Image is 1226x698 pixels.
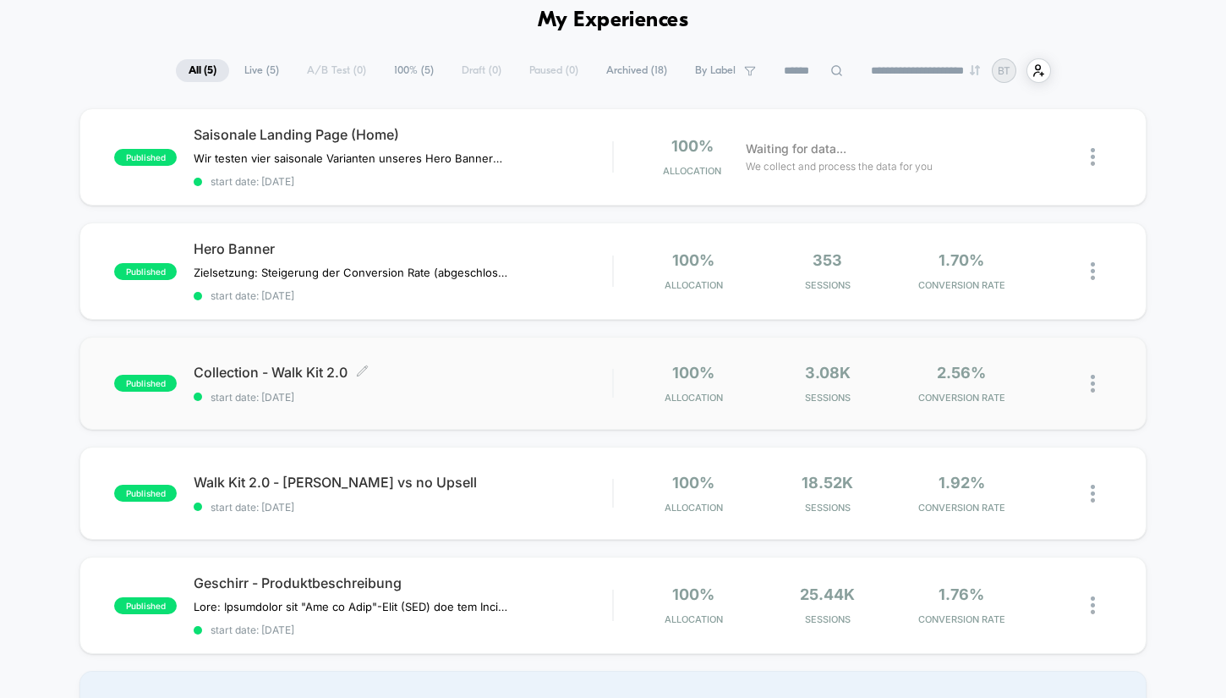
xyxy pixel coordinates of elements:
span: Sessions [764,279,890,291]
span: Geschirr - Produktbeschreibung [194,574,612,591]
span: Saisonale Landing Page (Home) [194,126,612,143]
span: Allocation [665,613,723,625]
span: Lore: Ipsumdolor sit "Ame co Adip"-Elit (SED) doe tem Incididuntut lab Etdoloremagnaa.Enimadmin: ... [194,600,507,613]
span: CONVERSION RATE [899,392,1025,404]
span: start date: [DATE] [194,501,612,514]
span: Archived ( 18 ) [594,59,680,82]
span: Allocation [665,502,723,514]
span: 1.92% [939,474,985,492]
img: close [1091,485,1095,503]
span: CONVERSION RATE [899,279,1025,291]
span: We collect and process the data for you [746,158,933,174]
span: Hero Banner [194,240,612,257]
span: start date: [DATE] [194,289,612,302]
span: Sessions [764,392,890,404]
span: start date: [DATE] [194,624,612,636]
span: 100% [671,137,714,155]
img: close [1091,596,1095,614]
span: 100% [672,585,714,603]
span: 1.70% [939,251,984,269]
span: CONVERSION RATE [899,613,1025,625]
span: Walk Kit 2.0 - [PERSON_NAME] vs no Upsell [194,474,612,491]
span: 353 [813,251,842,269]
span: published [114,597,177,614]
img: close [1091,375,1095,393]
img: close [1091,262,1095,280]
img: close [1091,148,1095,166]
span: published [114,149,177,166]
span: Zielsetzung: Steigerung der Conversion Rate (abgeschlossene Käufe) und des Average Order Value (d... [194,266,507,279]
img: end [970,65,980,75]
span: published [114,263,177,280]
span: CONVERSION RATE [899,502,1025,514]
span: Live ( 5 ) [232,59,292,82]
span: published [114,485,177,502]
span: Collection - Walk Kit 2.0 [194,364,612,381]
span: published [114,375,177,392]
span: Allocation [665,392,723,404]
span: 100% [672,364,714,382]
p: BT [998,64,1010,77]
span: Allocation [663,165,721,177]
span: 3.08k [805,364,851,382]
span: All ( 5 ) [176,59,229,82]
span: 100% ( 5 ) [381,59,446,82]
span: start date: [DATE] [194,175,612,188]
span: start date: [DATE] [194,391,612,404]
span: 18.52k [802,474,853,492]
span: Allocation [665,279,723,291]
span: By Label [695,64,736,77]
h1: My Experiences [538,8,689,33]
span: 100% [672,251,714,269]
span: Wir testen vier saisonale Varianten unseres Hero Banners (Winter, Frühling, [PERSON_NAME], [PERSO... [194,151,507,165]
span: Sessions [764,502,890,514]
span: 1.76% [939,585,984,603]
span: Sessions [764,613,890,625]
span: Waiting for data... [746,140,846,158]
span: 25.44k [800,585,855,603]
span: 2.56% [937,364,986,382]
span: 100% [672,474,714,492]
